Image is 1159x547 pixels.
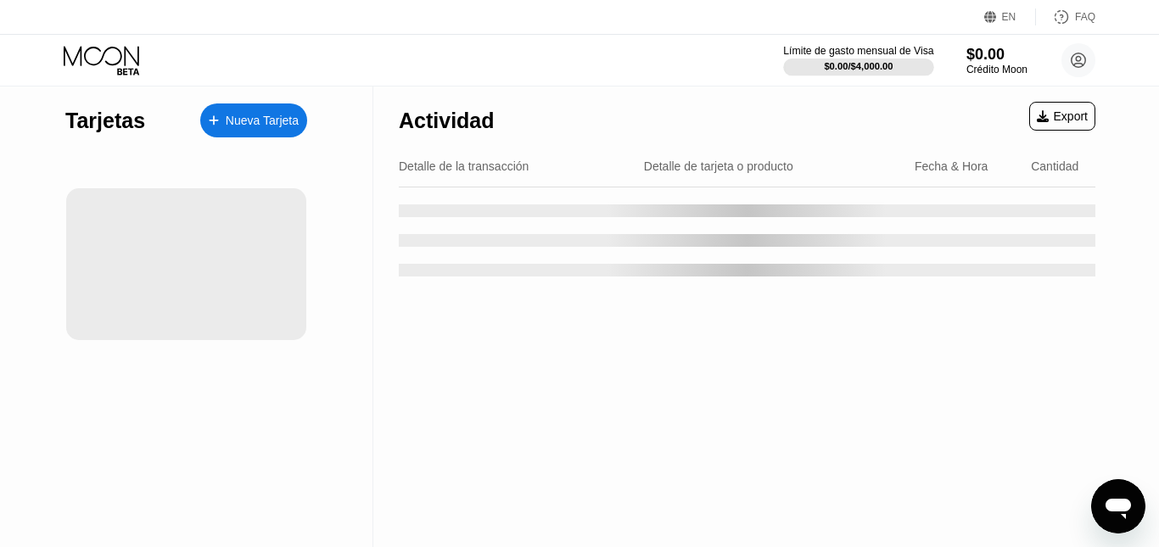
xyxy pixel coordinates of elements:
[966,64,1027,75] div: Crédito Moon
[824,61,893,71] div: $0.00 / $4,000.00
[226,114,299,128] div: Nueva Tarjeta
[1075,11,1095,23] div: FAQ
[1091,479,1145,533] iframe: Botón para iniciar la ventana de mensajería
[65,109,145,133] div: Tarjetas
[783,45,933,57] div: Límite de gasto mensual de Visa
[915,159,988,173] div: Fecha & Hora
[1036,8,1095,25] div: FAQ
[1002,11,1016,23] div: EN
[966,46,1027,75] div: $0.00Crédito Moon
[966,46,1027,64] div: $0.00
[984,8,1036,25] div: EN
[644,159,793,173] div: Detalle de tarjeta o producto
[1029,102,1095,131] div: Export
[399,159,529,173] div: Detalle de la transacción
[1031,159,1078,173] div: Cantidad
[200,103,307,137] div: Nueva Tarjeta
[399,109,495,133] div: Actividad
[785,45,932,75] div: Límite de gasto mensual de Visa$0.00/$4,000.00
[1037,109,1088,123] div: Export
